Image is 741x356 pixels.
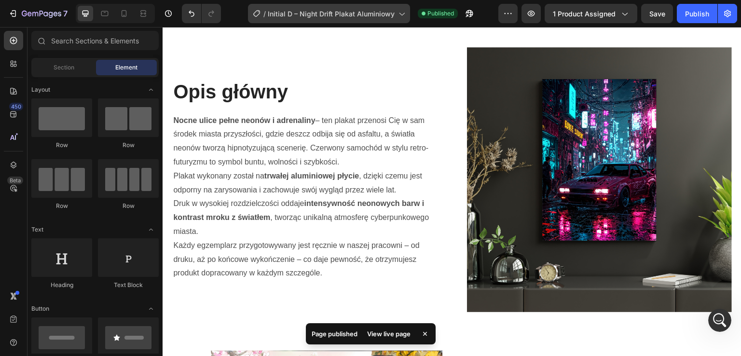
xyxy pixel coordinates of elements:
[169,4,187,21] div: Close
[165,278,181,294] button: Send a message…
[143,82,159,97] span: Toggle open
[151,4,169,22] button: Home
[15,133,151,143] div: Click on
[31,141,92,150] div: Row
[61,282,69,290] button: Start recording
[49,158,124,165] a: [URL][DOMAIN_NAME]
[6,4,25,22] button: go back
[163,27,741,356] iframe: Design area
[427,9,454,18] span: Published
[42,134,79,141] b: “Confirm.
[15,282,23,290] button: Emoji picker
[8,197,185,310] div: Henry says…
[98,281,159,289] div: Text Block
[649,10,665,18] span: Save
[54,63,74,72] span: Section
[685,9,709,19] div: Publish
[268,9,395,19] span: Initial D – Night Drift Plakat Aluminiowy
[31,85,50,94] span: Layout
[143,222,159,237] span: Toggle open
[98,141,159,150] div: Row
[263,9,266,19] span: /
[63,8,68,19] p: 7
[47,5,110,12] h1: [PERSON_NAME]
[8,262,185,278] textarea: Message…
[15,171,151,190] div: Please, give it a try and let me know if it works.
[27,5,43,21] img: Profile image for Henry
[46,282,54,290] button: Upload attachment
[15,203,151,231] div: Hi, it's [PERSON_NAME] again. Just checking in to see if the solution I shared earlier worked for...
[143,301,159,316] span: Toggle open
[41,57,99,65] b: “Make default”
[8,197,158,289] div: Hi, it's [PERSON_NAME] again. Just checking in to see if the solution I shared earlier worked for...
[7,177,23,184] div: Beta
[47,12,66,22] p: Active
[312,329,357,339] p: Page published
[182,4,221,23] div: Undo/Redo
[708,309,731,332] iframe: Intercom live chat
[15,38,151,66] div: : Click on the three-dot button next to the template name. Choose .
[9,103,23,110] div: 450
[677,4,717,23] button: Publish
[31,225,43,234] span: Text
[31,281,92,289] div: Heading
[15,148,151,166] div: Here is a detailed article on how you can do it -
[545,4,637,23] button: 1 product assigned
[15,38,40,46] b: Step 3
[31,31,159,50] input: Search Sections & Elements
[31,202,92,210] div: Row
[31,304,49,313] span: Button
[553,9,616,19] span: 1 product assigned
[361,327,416,341] div: View live page
[4,4,72,23] button: 7
[98,202,159,210] div: Row
[15,236,151,283] div: We are looking forward to hearing your feedback soon. If I don't hear back, this conversation wil...
[30,282,38,290] button: Gif picker
[115,63,137,72] span: Element
[641,4,673,23] button: Save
